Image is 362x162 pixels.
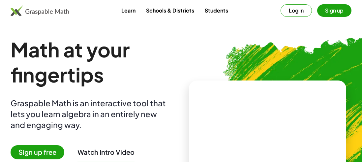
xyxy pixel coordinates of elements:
h1: Math at your fingertips [11,37,178,87]
video: What is this? This is dynamic math notation. Dynamic math notation plays a central role in how Gr... [218,102,317,152]
a: Students [199,4,233,16]
div: Graspable Math is an interactive tool that lets you learn algebra in an entirely new and engaging... [11,98,169,130]
button: Log in [281,4,312,17]
a: Learn [116,4,141,16]
span: Sign up free [11,145,64,159]
button: Watch Intro Video [77,148,135,156]
button: Sign up [317,4,351,17]
a: Schools & Districts [141,4,199,16]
